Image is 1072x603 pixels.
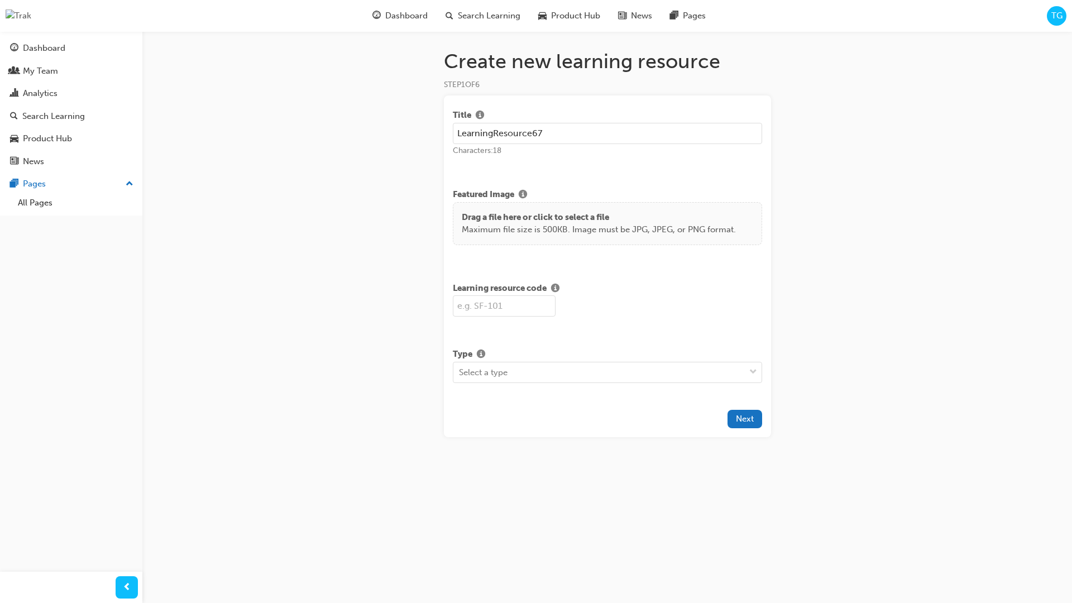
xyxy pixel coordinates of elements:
div: Select a type [459,366,508,379]
span: up-icon [126,177,133,192]
div: My Team [23,65,58,78]
span: Next [736,414,754,424]
span: pages-icon [10,179,18,189]
span: Product Hub [551,9,600,22]
input: e.g. Sales Fundamentals [453,123,762,144]
span: car-icon [538,9,547,23]
span: guage-icon [372,9,381,23]
a: Dashboard [4,38,138,59]
span: people-icon [10,66,18,76]
img: Trak [6,9,31,22]
button: Pages [4,174,138,194]
span: search-icon [10,112,18,122]
button: TG [1047,6,1066,26]
span: info-icon [476,111,484,121]
div: Analytics [23,87,58,100]
a: Search Learning [4,106,138,127]
span: Characters: 18 [453,146,501,155]
button: Show info [471,109,489,123]
input: e.g. SF-101 [453,295,556,317]
button: DashboardMy TeamAnalyticsSearch LearningProduct HubNews [4,36,138,174]
a: Analytics [4,83,138,104]
span: chart-icon [10,89,18,99]
p: Drag a file here or click to select a file [462,211,736,224]
div: Drag a file here or click to select a fileMaximum file size is 500KB. Image must be JPG, JPEG, or... [453,202,762,245]
span: info-icon [551,284,559,294]
span: down-icon [749,365,757,380]
div: Pages [23,178,46,190]
span: Type [453,348,472,362]
div: Search Learning [22,110,85,123]
span: Pages [683,9,706,22]
a: My Team [4,61,138,82]
span: news-icon [618,9,626,23]
span: News [631,9,652,22]
span: Title [453,109,471,123]
p: Maximum file size is 500KB. Image must be JPG, JPEG, or PNG format. [462,223,736,236]
span: Search Learning [458,9,520,22]
button: Show info [472,348,490,362]
span: Learning resource code [453,282,547,296]
a: pages-iconPages [661,4,715,27]
span: news-icon [10,157,18,167]
a: All Pages [13,194,138,212]
a: News [4,151,138,172]
a: news-iconNews [609,4,661,27]
span: STEP 1 OF 6 [444,80,480,89]
a: guage-iconDashboard [363,4,437,27]
div: Dashboard [23,42,65,55]
h1: Create new learning resource [444,49,771,74]
span: prev-icon [123,581,131,595]
div: News [23,155,44,168]
span: pages-icon [670,9,678,23]
span: info-icon [519,190,527,200]
span: Dashboard [385,9,428,22]
button: Show info [547,282,564,296]
span: car-icon [10,134,18,144]
button: Show info [514,188,532,202]
span: TG [1051,9,1063,22]
a: Product Hub [4,128,138,149]
span: guage-icon [10,44,18,54]
span: Featured Image [453,188,514,202]
span: search-icon [446,9,453,23]
div: Product Hub [23,132,72,145]
button: Next [728,410,762,428]
span: info-icon [477,350,485,360]
a: car-iconProduct Hub [529,4,609,27]
a: search-iconSearch Learning [437,4,529,27]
